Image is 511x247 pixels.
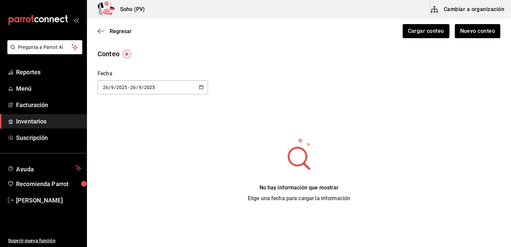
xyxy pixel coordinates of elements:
input: Day [130,85,136,90]
span: / [136,85,138,90]
span: Elige una fecha para cargar la información [248,195,350,201]
span: - [128,85,129,90]
span: Reportes [16,68,81,77]
img: Tooltip marker [123,50,131,58]
input: Month [111,85,114,90]
button: Regresar [98,28,132,34]
span: Facturación [16,100,81,109]
button: Pregunta a Parrot AI [7,40,82,54]
h3: Soho (PV) [115,5,145,13]
div: No hay información que mostrar [248,184,350,192]
button: Nuevo conteo [455,24,501,38]
button: open_drawer_menu [74,17,79,23]
a: Pregunta a Parrot AI [5,49,82,56]
span: Suscripción [16,133,81,142]
span: Ayuda [16,164,73,172]
input: Year [144,85,155,90]
input: Month [138,85,142,90]
span: Pregunta a Parrot AI [18,44,72,51]
span: [PERSON_NAME] [16,196,81,205]
div: Conteo [98,49,119,59]
span: Sugerir nueva función [8,237,81,244]
input: Day [103,85,109,90]
span: Regresar [110,28,132,34]
div: Fecha [98,70,208,78]
span: Menú [16,84,81,93]
input: Year [116,85,127,90]
button: Cargar conteo [403,24,449,38]
span: / [114,85,116,90]
span: Recomienda Parrot [16,179,81,188]
span: Inventarios [16,117,81,126]
span: / [109,85,111,90]
span: / [142,85,144,90]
